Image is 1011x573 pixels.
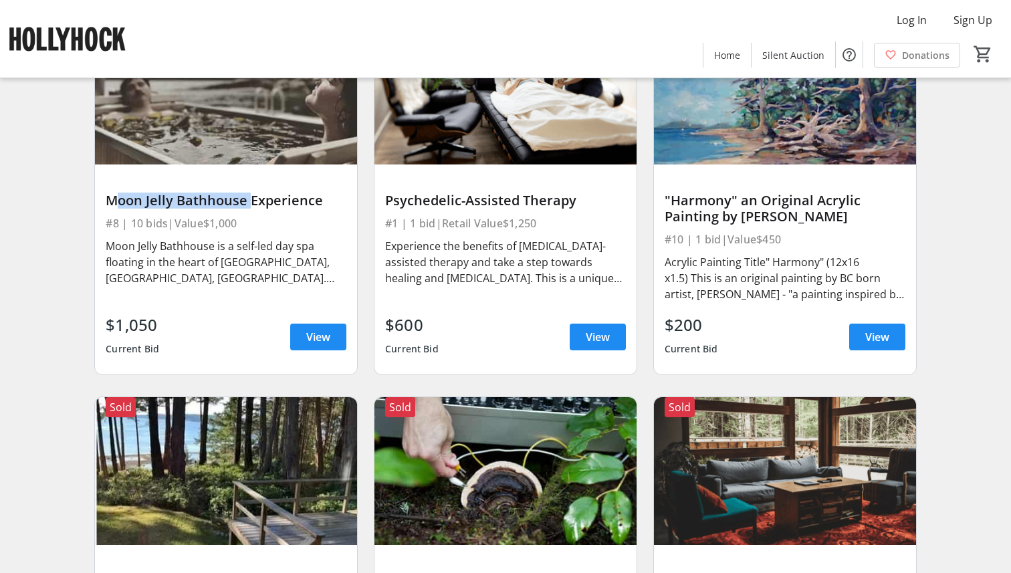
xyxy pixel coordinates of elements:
[902,48,949,62] span: Donations
[665,397,695,417] div: Sold
[665,230,905,249] div: #10 | 1 bid | Value $450
[953,12,992,28] span: Sign Up
[385,337,439,361] div: Current Bid
[306,329,330,345] span: View
[874,43,960,68] a: Donations
[385,313,439,337] div: $600
[385,214,626,233] div: #1 | 1 bid | Retail Value $1,250
[665,193,905,225] div: "Harmony" an Original Acrylic Painting by [PERSON_NAME]
[290,324,346,350] a: View
[385,238,626,286] div: Experience the benefits of [MEDICAL_DATA]-assisted therapy and take a step towards healing and [M...
[374,397,637,544] img: Mushroom Church with Modern Biology & Friends
[665,337,718,361] div: Current Bid
[654,397,916,544] img: Jordan River Weekend Getaway
[106,238,346,286] div: Moon Jelly Bathhouse is a self-led day spa floating in the heart of [GEOGRAPHIC_DATA], [GEOGRAPHI...
[374,17,637,164] img: Psychedelic-Assisted Therapy
[703,43,751,68] a: Home
[385,397,415,417] div: Sold
[106,214,346,233] div: #8 | 10 bids | Value $1,000
[385,193,626,209] div: Psychedelic-Assisted Therapy
[762,48,824,62] span: Silent Auction
[8,5,127,72] img: Hollyhock's Logo
[865,329,889,345] span: View
[714,48,740,62] span: Home
[943,9,1003,31] button: Sign Up
[106,193,346,209] div: Moon Jelly Bathhouse Experience
[849,324,905,350] a: View
[570,324,626,350] a: View
[665,313,718,337] div: $200
[95,397,357,544] img: One Week Stay - Cortes House, Cortes Island
[654,17,916,164] img: "Harmony" an Original Acrylic Painting by Dawne Brandel
[586,329,610,345] span: View
[971,42,995,66] button: Cart
[752,43,835,68] a: Silent Auction
[836,41,863,68] button: Help
[106,337,159,361] div: Current Bid
[95,17,357,164] img: Moon Jelly Bathhouse Experience
[106,313,159,337] div: $1,050
[665,254,905,302] div: Acrylic Painting Title" Harmony" (12x16 x1.5) This is an original painting by BC born artist, [PE...
[886,9,937,31] button: Log In
[897,12,927,28] span: Log In
[106,397,136,417] div: Sold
